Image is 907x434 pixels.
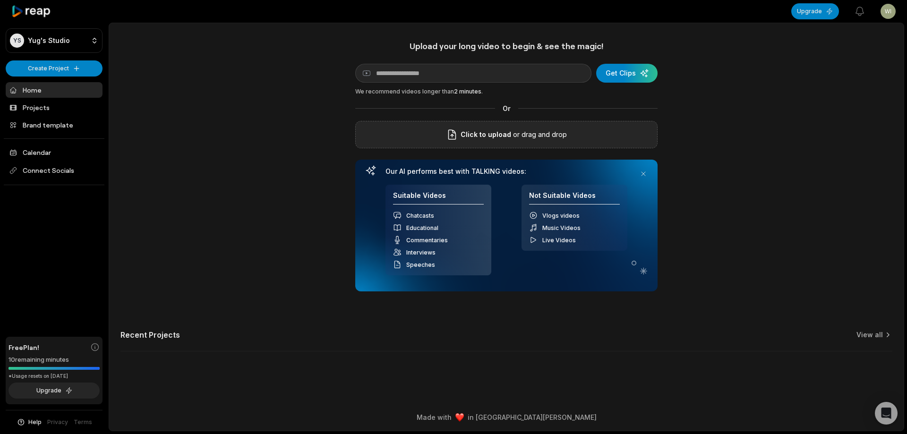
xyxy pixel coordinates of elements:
[120,330,180,340] h2: Recent Projects
[17,418,42,426] button: Help
[28,418,42,426] span: Help
[9,373,100,380] div: *Usage resets on [DATE]
[406,224,438,231] span: Educational
[9,355,100,365] div: 10 remaining minutes
[6,162,103,179] span: Connect Socials
[542,224,581,231] span: Music Videos
[28,36,70,45] p: Yug's Studio
[6,117,103,133] a: Brand template
[9,383,100,399] button: Upgrade
[118,412,895,422] div: Made with in [GEOGRAPHIC_DATA][PERSON_NAME]
[355,41,658,51] h1: Upload your long video to begin & see the magic!
[542,237,576,244] span: Live Videos
[455,413,464,422] img: heart emoji
[6,60,103,77] button: Create Project
[406,237,448,244] span: Commentaries
[74,418,92,426] a: Terms
[406,249,436,256] span: Interviews
[495,103,518,113] span: Or
[355,87,658,96] div: We recommend videos longer than .
[6,82,103,98] a: Home
[406,261,435,268] span: Speeches
[6,145,103,160] a: Calendar
[406,212,434,219] span: Chatcasts
[791,3,839,19] button: Upgrade
[875,402,898,425] div: Open Intercom Messenger
[461,129,511,140] span: Click to upload
[393,191,484,205] h4: Suitable Videos
[454,88,481,95] span: 2 minutes
[10,34,24,48] div: YS
[9,342,39,352] span: Free Plan!
[529,191,620,205] h4: Not Suitable Videos
[542,212,580,219] span: Vlogs videos
[47,418,68,426] a: Privacy
[856,330,883,340] a: View all
[596,64,658,83] button: Get Clips
[6,100,103,115] a: Projects
[511,129,567,140] p: or drag and drop
[385,167,627,176] h3: Our AI performs best with TALKING videos:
